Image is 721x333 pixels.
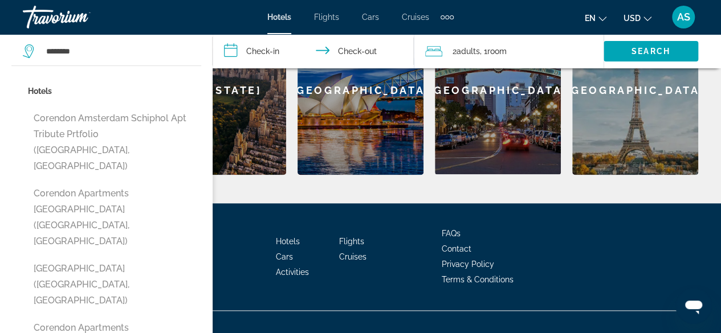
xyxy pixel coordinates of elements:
a: FAQs [442,229,461,238]
a: [US_STATE] [160,6,286,175]
a: Travorium [23,2,137,32]
button: Extra navigation items [441,8,454,26]
a: [GEOGRAPHIC_DATA] [298,6,423,175]
span: Room [487,47,507,56]
a: Cars [276,252,293,261]
span: Adults [457,47,480,56]
button: Search [604,41,698,61]
span: 2 [453,43,480,59]
a: Terms & Conditions [442,275,514,284]
a: Flights [339,237,364,246]
button: [GEOGRAPHIC_DATA] ([GEOGRAPHIC_DATA], [GEOGRAPHIC_DATA]) [28,258,201,311]
button: Corendon Apartments [GEOGRAPHIC_DATA] ([GEOGRAPHIC_DATA], [GEOGRAPHIC_DATA]) [28,183,201,252]
button: Corendon Amsterdam Schiphol Apt Tribute Prtfolio ([GEOGRAPHIC_DATA], [GEOGRAPHIC_DATA]) [28,108,201,177]
a: Cruises [402,13,429,22]
a: Contact [442,244,471,253]
button: Check in and out dates [213,34,414,68]
a: Cars [362,13,379,22]
a: Activities [276,268,309,277]
button: Travelers: 2 adults, 0 children [414,34,604,68]
div: [GEOGRAPHIC_DATA] [435,6,561,174]
a: Hotels [276,237,300,246]
span: Search [632,47,670,56]
p: Hotels [28,83,201,99]
iframe: Кнопка запуска окна обмена сообщениями [675,287,712,324]
span: en [585,14,596,23]
a: Flights [314,13,339,22]
button: User Menu [669,5,698,29]
a: Privacy Policy [442,260,494,269]
span: AS [677,11,690,23]
a: Hotels [267,13,291,22]
button: Change language [585,10,606,26]
a: [GEOGRAPHIC_DATA] [572,6,698,175]
span: USD [624,14,641,23]
a: [GEOGRAPHIC_DATA] [435,6,561,175]
button: Change currency [624,10,651,26]
a: Cruises [339,252,366,261]
span: , 1 [480,43,507,59]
